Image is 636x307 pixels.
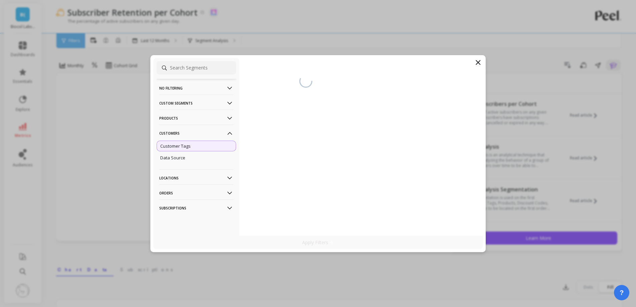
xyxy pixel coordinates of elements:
[160,155,185,161] p: Data Source
[160,143,191,149] p: Customer Tags
[159,184,233,201] p: Orders
[159,169,233,186] p: Locations
[159,95,233,112] p: Custom Segments
[159,199,233,216] p: Subscriptions
[157,61,236,74] input: Search Segments
[159,110,233,127] p: Products
[159,125,233,142] p: Customers
[614,285,629,300] button: ?
[159,80,233,97] p: No filtering
[302,239,334,246] p: Apply Filters
[620,288,624,297] span: ?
